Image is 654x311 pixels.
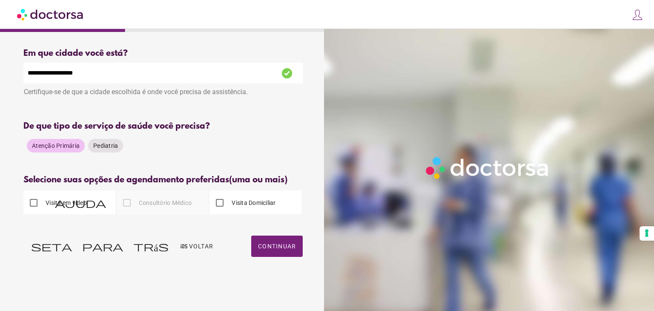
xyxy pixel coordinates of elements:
[422,153,553,182] img: Logo-Doctorsa-trans-White-partial-flat.png
[189,243,214,250] font: Voltar
[32,142,80,149] font: Atenção Primária
[23,175,229,185] font: Selecione suas opções de agendamento preferidas
[631,9,643,21] img: icons8-customer-100.png
[46,199,87,206] font: Visita em vídeo
[23,121,210,131] font: De que tipo de serviço de saúde você precisa?
[258,243,296,250] font: Continuar
[232,199,275,206] font: Visita Domiciliar
[251,236,303,257] button: Continuar
[139,199,192,206] font: Consultório Médico
[24,88,248,96] font: Certifique-se de que a cidade escolhida é onde você precisa de assistência.
[229,175,287,185] font: (uma ou mais)
[93,142,118,149] font: Pediatria
[640,226,654,241] button: Suas preferências de consentimento para tecnologias de rastreamento
[23,49,128,58] font: Em que cidade você está?
[17,5,84,24] img: Doctorsa.com
[28,236,217,257] button: seta_para_trás_ios Voltar
[55,197,106,209] font: ajuda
